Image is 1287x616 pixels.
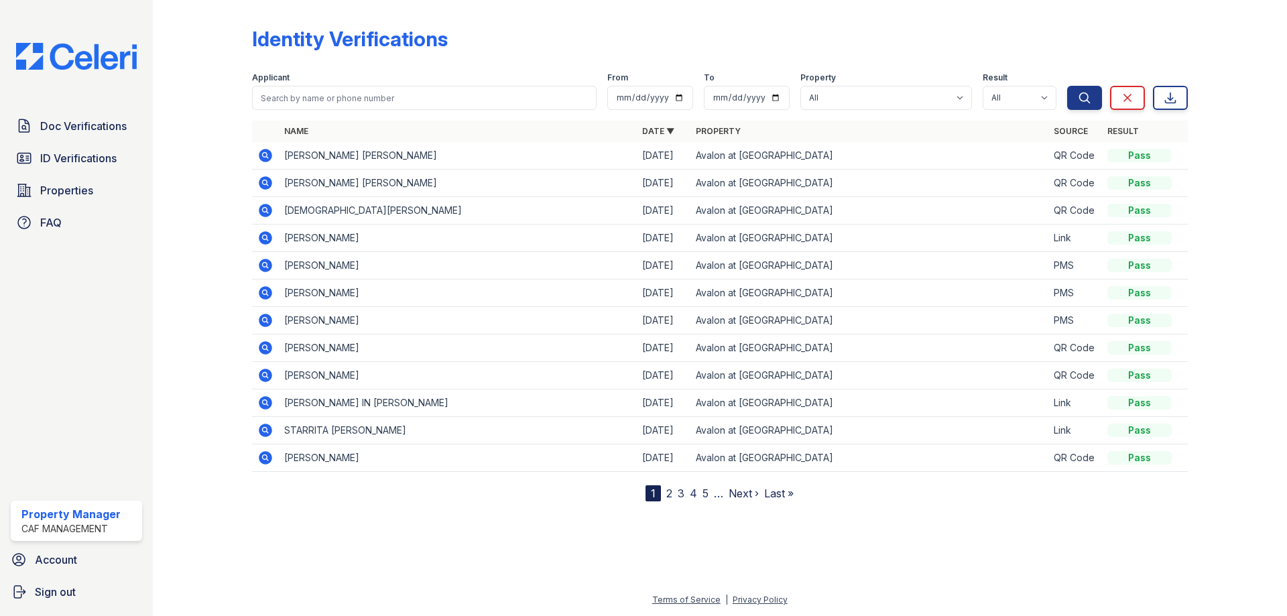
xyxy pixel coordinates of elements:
td: [DATE] [637,334,690,362]
a: Privacy Policy [733,595,788,605]
a: Last » [764,487,794,500]
a: Name [284,126,308,136]
td: Avalon at [GEOGRAPHIC_DATA] [690,334,1048,362]
div: 1 [646,485,661,501]
a: Account [5,546,147,573]
div: Pass [1107,286,1172,300]
div: Property Manager [21,506,121,522]
td: Avalon at [GEOGRAPHIC_DATA] [690,170,1048,197]
label: Property [800,72,836,83]
td: [PERSON_NAME] [279,444,637,472]
td: Avalon at [GEOGRAPHIC_DATA] [690,307,1048,334]
td: [PERSON_NAME] [279,307,637,334]
a: Sign out [5,578,147,605]
a: Next › [729,487,759,500]
a: Terms of Service [652,595,721,605]
td: [PERSON_NAME] IN [PERSON_NAME] [279,389,637,417]
td: Avalon at [GEOGRAPHIC_DATA] [690,252,1048,280]
a: 4 [690,487,697,500]
td: PMS [1048,307,1102,334]
td: Link [1048,417,1102,444]
div: Pass [1107,149,1172,162]
td: QR Code [1048,197,1102,225]
label: From [607,72,628,83]
td: [DEMOGRAPHIC_DATA][PERSON_NAME] [279,197,637,225]
td: [DATE] [637,307,690,334]
td: [DATE] [637,197,690,225]
td: Avalon at [GEOGRAPHIC_DATA] [690,444,1048,472]
div: Pass [1107,176,1172,190]
td: [PERSON_NAME] [279,225,637,252]
td: QR Code [1048,444,1102,472]
div: CAF Management [21,522,121,536]
span: Sign out [35,584,76,600]
td: Link [1048,389,1102,417]
label: Applicant [252,72,290,83]
input: Search by name or phone number [252,86,597,110]
td: [PERSON_NAME] [279,334,637,362]
td: PMS [1048,252,1102,280]
td: [PERSON_NAME] [PERSON_NAME] [279,170,637,197]
td: [DATE] [637,225,690,252]
div: Pass [1107,396,1172,410]
a: FAQ [11,209,142,236]
a: Date ▼ [642,126,674,136]
td: QR Code [1048,142,1102,170]
a: Result [1107,126,1139,136]
a: 3 [678,487,684,500]
span: FAQ [40,214,62,231]
td: [DATE] [637,252,690,280]
td: [DATE] [637,389,690,417]
div: Pass [1107,451,1172,465]
td: Avalon at [GEOGRAPHIC_DATA] [690,197,1048,225]
span: … [714,485,723,501]
td: [PERSON_NAME] [PERSON_NAME] [279,142,637,170]
td: QR Code [1048,362,1102,389]
td: Avalon at [GEOGRAPHIC_DATA] [690,142,1048,170]
td: Avalon at [GEOGRAPHIC_DATA] [690,280,1048,307]
span: ID Verifications [40,150,117,166]
div: Pass [1107,341,1172,355]
td: [DATE] [637,280,690,307]
td: [DATE] [637,170,690,197]
td: [DATE] [637,142,690,170]
span: Doc Verifications [40,118,127,134]
td: [DATE] [637,417,690,444]
a: Properties [11,177,142,204]
td: STARRITA [PERSON_NAME] [279,417,637,444]
div: Pass [1107,369,1172,382]
td: Avalon at [GEOGRAPHIC_DATA] [690,417,1048,444]
td: [PERSON_NAME] [279,362,637,389]
td: [PERSON_NAME] [279,252,637,280]
div: Pass [1107,204,1172,217]
div: Pass [1107,259,1172,272]
td: Avalon at [GEOGRAPHIC_DATA] [690,362,1048,389]
td: [DATE] [637,444,690,472]
td: PMS [1048,280,1102,307]
span: Account [35,552,77,568]
td: Avalon at [GEOGRAPHIC_DATA] [690,225,1048,252]
div: Pass [1107,314,1172,327]
td: Avalon at [GEOGRAPHIC_DATA] [690,389,1048,417]
div: Pass [1107,424,1172,437]
label: To [704,72,715,83]
a: Property [696,126,741,136]
td: Link [1048,225,1102,252]
label: Result [983,72,1007,83]
a: Doc Verifications [11,113,142,139]
td: [DATE] [637,362,690,389]
a: Source [1054,126,1088,136]
td: QR Code [1048,170,1102,197]
td: [PERSON_NAME] [279,280,637,307]
div: Identity Verifications [252,27,448,51]
div: | [725,595,728,605]
img: CE_Logo_Blue-a8612792a0a2168367f1c8372b55b34899dd931a85d93a1a3d3e32e68fde9ad4.png [5,43,147,70]
a: 2 [666,487,672,500]
a: ID Verifications [11,145,142,172]
div: Pass [1107,231,1172,245]
a: 5 [702,487,709,500]
td: QR Code [1048,334,1102,362]
span: Properties [40,182,93,198]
